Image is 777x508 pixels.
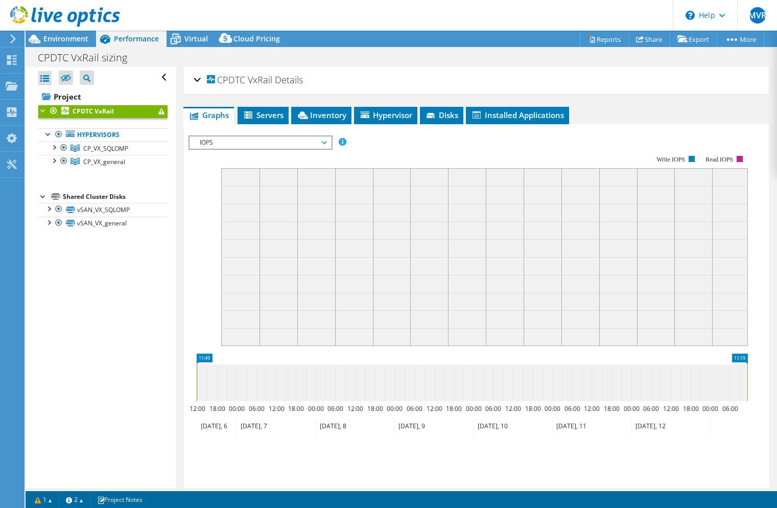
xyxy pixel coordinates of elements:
text: 06:00 [564,404,580,413]
text: 00:00 [387,404,403,413]
a: vSAN_VX_SQLOMP [38,203,168,216]
h2: Advanced Graph Controls [189,484,310,505]
b: CPDTC VxRail [73,107,114,116]
text: 12:00 [663,404,679,413]
text: 00:00 [624,404,640,413]
span: Disks [425,110,458,120]
text: 18:00 [604,404,620,413]
a: 1 [28,493,59,506]
text: 06:00 [249,404,265,413]
span: Hypervisor [359,110,412,120]
a: Reports [580,31,629,47]
a: CP_VX_SQLOMP [38,142,168,155]
a: More [717,31,764,47]
span: IOPS [195,136,326,149]
a: Project Notes [90,493,150,506]
span: MVR [749,7,766,24]
text: Read IOPS [706,156,734,163]
text: 00:00 [545,404,560,413]
text: 06:00 [722,404,738,413]
a: 2 [59,493,90,506]
span: Environment [43,34,88,43]
a: Project [38,88,168,105]
span: Installed Applications [471,110,564,120]
a: CP_VX_general [38,155,168,168]
a: Hypervisors [38,128,168,142]
text: 06:00 [327,404,343,413]
text: 12:00 [505,404,521,413]
text: 12:00 [269,404,285,413]
text: 18:00 [446,404,462,413]
span: CP_VX_general [83,157,125,166]
text: 12:00 [584,404,600,413]
span: Cloud Pricing [233,34,280,43]
text: 18:00 [683,404,699,413]
text: Write IOPS [656,156,685,163]
a: Share [628,31,670,47]
text: 00:00 [308,404,324,413]
text: 06:00 [643,404,659,413]
svg: \n [686,11,695,20]
text: 12:00 [347,404,363,413]
a: Export [670,31,717,47]
a: CPDTC VxRail [38,105,168,118]
text: 00:00 [466,404,482,413]
a: vSAN_VX_general [38,217,168,230]
text: 06:00 [485,404,501,413]
text: 18:00 [525,404,541,413]
text: 18:00 [209,404,225,413]
span: Graphs [189,110,229,120]
text: 18:00 [367,404,383,413]
text: 18:00 [288,404,304,413]
span: Servers [243,110,284,120]
text: 06:00 [407,404,422,413]
span: Inventory [296,110,346,120]
span: Details [275,74,303,86]
span: Performance [114,34,159,43]
text: 12:00 [427,404,442,413]
h1: CPDTC VxRail sizing [33,52,143,63]
text: 00:00 [702,404,718,413]
div: Shared Cluster Disks [63,191,168,203]
text: 12:00 [190,404,205,413]
span: CP_VX_SQLOMP [83,144,128,153]
span: Virtual [184,34,208,43]
text: 00:00 [229,404,245,413]
span: CPDTC VxRail [207,75,272,85]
